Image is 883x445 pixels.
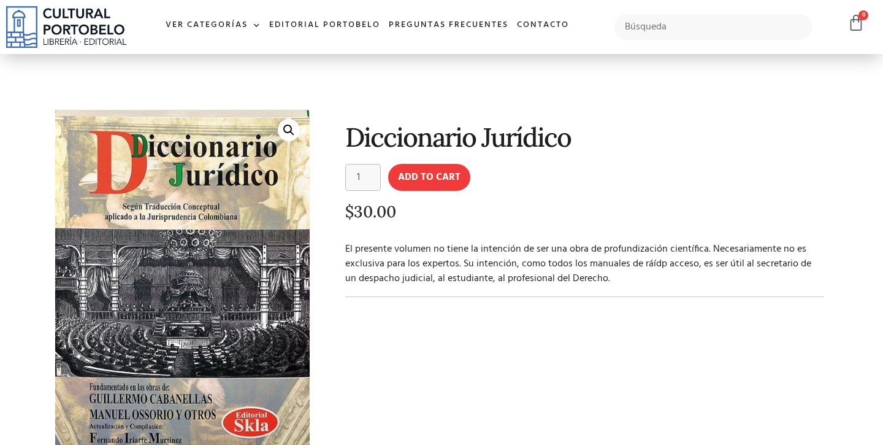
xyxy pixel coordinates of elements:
[384,12,513,39] a: Preguntas frecuentes
[345,201,396,222] bdi: 30.00
[858,10,868,20] span: 0
[847,14,865,32] a: 0
[278,119,300,141] a: 🔍
[345,123,824,152] h1: Diccionario Jurídico
[345,164,381,191] input: Product quantity
[345,242,824,286] p: El presente volumen no tiene la intención de ser una obra de profundización científica. Necesaria...
[161,12,265,39] a: Ver Categorías
[265,12,384,39] a: Editorial Portobelo
[614,14,812,40] input: Búsqueda
[388,164,470,191] button: Add to cart
[513,12,573,39] a: Contacto
[345,201,354,222] span: $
